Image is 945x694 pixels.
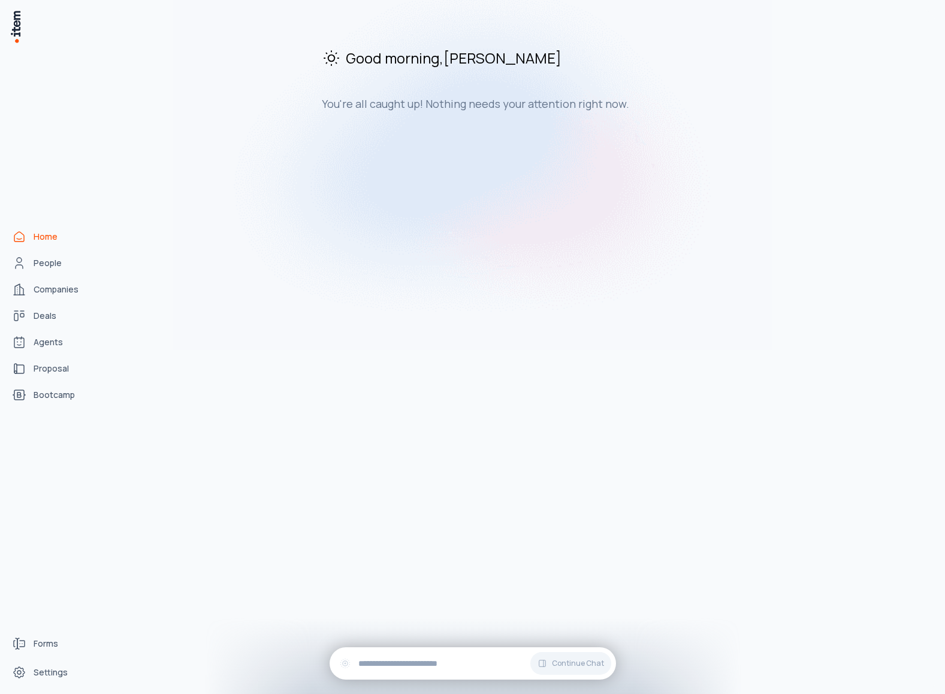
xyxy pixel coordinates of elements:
a: Deals [7,304,98,328]
a: People [7,251,98,275]
a: Companies [7,277,98,301]
span: Agents [34,336,63,348]
h2: Good morning , [PERSON_NAME] [322,48,724,68]
a: Home [7,225,98,249]
span: Continue Chat [552,659,604,668]
a: Forms [7,632,98,656]
span: Deals [34,310,56,322]
span: People [34,257,62,269]
a: bootcamps [7,383,98,407]
span: Settings [34,666,68,678]
span: Home [34,231,58,243]
a: Agents [7,330,98,354]
span: Forms [34,638,58,650]
div: Continue Chat [330,647,616,680]
h3: You're all caught up! Nothing needs your attention right now. [322,96,724,111]
span: Bootcamp [34,389,75,401]
a: Settings [7,660,98,684]
a: proposals [7,357,98,381]
img: Item Brain Logo [10,10,22,44]
span: Companies [34,283,79,295]
button: Continue Chat [530,652,611,675]
span: Proposal [34,363,69,375]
